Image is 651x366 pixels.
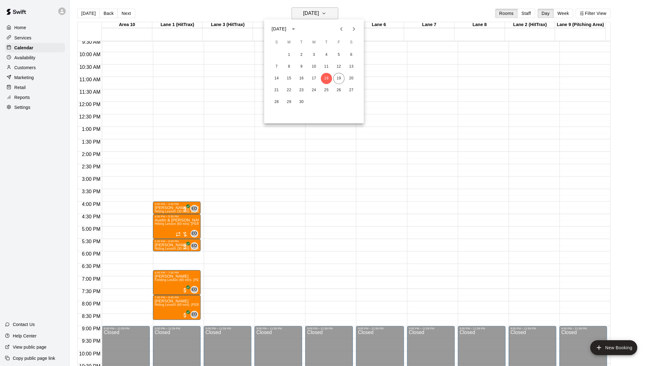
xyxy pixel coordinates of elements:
[307,36,318,48] span: Wednesday
[319,49,331,60] button: 4
[270,84,281,96] button: 21
[344,61,355,72] button: 13
[307,73,318,84] button: 17
[270,36,281,48] span: Sunday
[319,36,331,48] span: Thursday
[332,49,343,60] button: 5
[307,49,318,60] button: 3
[344,84,355,96] button: 27
[344,36,355,48] span: Saturday
[332,36,343,48] span: Friday
[295,61,306,72] button: 9
[319,73,331,84] button: 18
[282,49,293,60] button: 1
[282,36,293,48] span: Monday
[346,23,359,35] button: Next month
[295,36,306,48] span: Tuesday
[332,61,343,72] button: 12
[319,61,331,72] button: 11
[332,73,343,84] button: 19
[295,73,306,84] button: 16
[270,73,281,84] button: 14
[282,96,293,107] button: 29
[282,73,293,84] button: 15
[295,96,306,107] button: 30
[282,61,293,72] button: 8
[332,84,343,96] button: 26
[307,61,318,72] button: 10
[270,61,281,72] button: 7
[307,84,318,96] button: 24
[270,26,285,32] div: [DATE]
[295,49,306,60] button: 2
[319,84,331,96] button: 25
[334,23,346,35] button: Previous month
[344,49,355,60] button: 6
[287,24,297,34] button: calendar view is open, switch to year view
[282,84,293,96] button: 22
[270,96,281,107] button: 28
[344,73,355,84] button: 20
[295,84,306,96] button: 23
